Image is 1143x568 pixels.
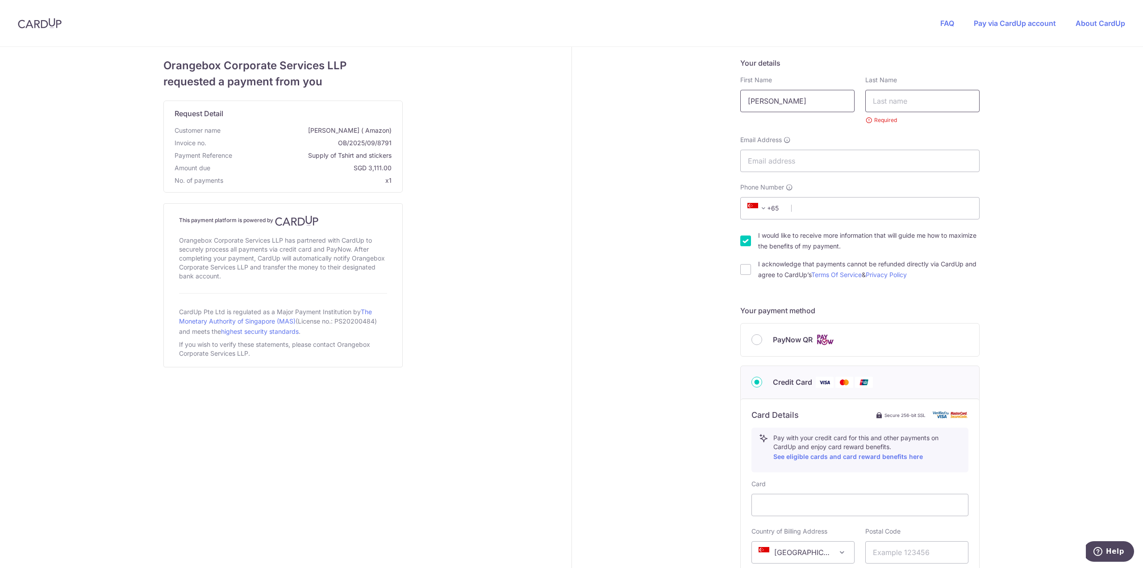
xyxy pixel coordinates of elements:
label: Last Name [865,76,897,84]
span: x1 [385,177,392,184]
iframe: Secure card payment input frame [759,500,961,510]
span: Singapore [751,541,855,564]
div: PayNow QR Cards logo [751,334,968,345]
span: Credit Card [773,377,812,387]
h5: Your payment method [740,305,980,316]
h5: Your details [740,58,980,68]
label: I acknowledge that payments cannot be refunded directly via CardUp and agree to CardUp’s & [758,259,980,280]
div: CardUp Pte Ltd is regulated as a Major Payment Institution by (License no.: PS20200484) and meets... [179,304,387,338]
span: Phone Number [740,183,784,192]
input: First name [740,90,855,112]
span: Amount due [175,164,210,173]
p: Pay with your credit card for this and other payments on CardUp and enjoy card reward benefits. [773,433,961,462]
a: See eligible cards and card reward benefits here [773,453,923,460]
div: Orangebox Corporate Services LLP has partnered with CardUp to securely process all payments via c... [179,234,387,282]
a: About CardUp [1076,19,1125,28]
label: First Name [740,76,772,84]
span: Secure 256-bit SSL [884,412,926,419]
input: Example 123456 [865,541,968,564]
img: Visa [816,377,834,388]
span: translation missing: en.request_detail [175,109,223,118]
img: Mastercard [835,377,853,388]
div: Credit Card Visa Mastercard Union Pay [751,377,968,388]
span: Supply of Tshirt and stickers [236,151,392,160]
div: If you wish to verify these statements, please contact Orangebox Corporate Services LLP. [179,338,387,360]
img: CardUp [275,215,319,226]
a: FAQ [940,19,954,28]
h6: Card Details [751,410,799,421]
img: CardUp [18,18,62,29]
span: +65 [747,203,769,214]
span: Invoice no. [175,139,206,147]
img: card secure [933,411,968,419]
iframe: Opens a widget where you can find more information [1086,541,1134,564]
span: PayNow QR [773,334,813,345]
h4: This payment platform is powered by [179,215,387,226]
span: Customer name [175,126,221,135]
a: highest security standards [221,328,299,335]
span: SGD 3,111.00 [214,164,392,173]
span: OB/2025/09/8791 [210,139,392,147]
span: No. of payments [175,176,223,185]
label: I would like to receive more information that will guide me how to maximize the benefits of my pa... [758,230,980,252]
a: Terms Of Service [811,271,862,278]
a: Privacy Policy [866,271,907,278]
small: Required [865,116,980,125]
label: Country of Billing Address [751,527,827,536]
span: Singapore [752,542,854,563]
img: Cards logo [816,334,834,345]
input: Last name [865,90,980,112]
label: Card [751,480,766,488]
span: requested a payment from you [163,74,403,90]
img: Union Pay [855,377,873,388]
input: Email address [740,150,980,172]
span: Orangebox Corporate Services LLP [163,58,403,74]
a: Pay via CardUp account [974,19,1056,28]
span: +65 [745,203,785,214]
label: Postal Code [865,527,901,536]
span: translation missing: en.payment_reference [175,151,232,159]
span: [PERSON_NAME] ( Amazon) [224,126,392,135]
span: Email Address [740,135,782,144]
